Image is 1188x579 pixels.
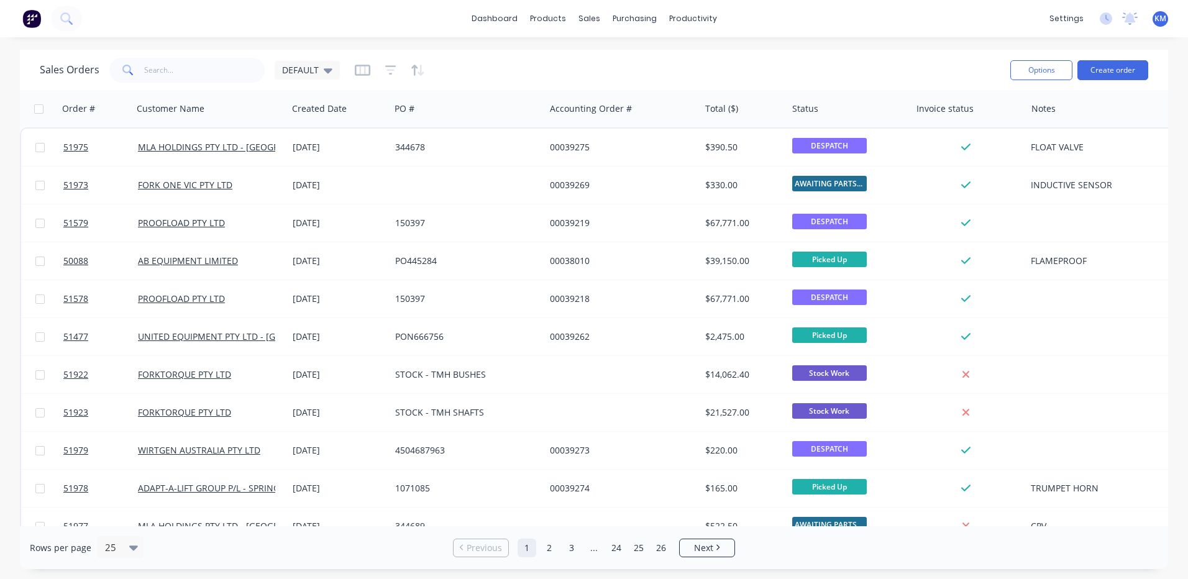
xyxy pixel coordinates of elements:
div: Customer Name [137,103,204,115]
span: Next [694,542,713,554]
span: DESPATCH [792,214,867,229]
span: Previous [467,542,502,554]
span: 51579 [63,217,88,229]
div: PO # [395,103,414,115]
a: Page 26 [652,539,670,557]
span: 51578 [63,293,88,305]
div: STOCK - TMH SHAFTS [395,406,533,419]
div: [DATE] [293,520,385,532]
div: 00039275 [550,141,688,153]
div: [DATE] [293,255,385,267]
a: UNITED EQUIPMENT PTY LTD - [GEOGRAPHIC_DATA] [138,331,352,342]
a: WIRTGEN AUSTRALIA PTY LTD [138,444,260,456]
a: 51979 [63,432,138,469]
a: 51977 [63,508,138,545]
span: AWAITING PARTS ... [792,176,867,191]
span: Stock Work [792,403,867,419]
a: Next page [680,542,734,554]
span: Picked Up [792,479,867,495]
div: PO445284 [395,255,533,267]
div: 00039269 [550,179,688,191]
div: $67,771.00 [705,293,778,305]
span: 51973 [63,179,88,191]
div: $522.50 [705,520,778,532]
div: products [524,9,572,28]
div: [DATE] [293,293,385,305]
div: 00039218 [550,293,688,305]
span: 51979 [63,444,88,457]
div: Order # [62,103,95,115]
div: purchasing [606,9,663,28]
div: [DATE] [293,141,385,153]
a: 51579 [63,204,138,242]
div: [DATE] [293,368,385,381]
a: MLA HOLDINGS PTY LTD - [GEOGRAPHIC_DATA] [138,520,332,532]
div: $330.00 [705,179,778,191]
a: Page 24 [607,539,626,557]
div: 4504687963 [395,444,533,457]
div: Total ($) [705,103,738,115]
span: 51922 [63,368,88,381]
a: 51923 [63,394,138,431]
div: Status [792,103,818,115]
a: 51978 [63,470,138,507]
span: DESPATCH [792,441,867,457]
input: Search... [144,58,265,83]
a: 51578 [63,280,138,317]
a: dashboard [465,9,524,28]
div: $220.00 [705,444,778,457]
div: 150397 [395,217,533,229]
button: Options [1010,60,1072,80]
span: Rows per page [30,542,91,554]
div: STOCK - TMH BUSHES [395,368,533,381]
div: settings [1043,9,1090,28]
ul: Pagination [448,539,740,557]
div: 1071085 [395,482,533,495]
div: $14,062.40 [705,368,778,381]
div: $165.00 [705,482,778,495]
div: $21,527.00 [705,406,778,419]
a: PROOFLOAD PTY LTD [138,217,225,229]
span: DESPATCH [792,138,867,153]
a: ADAPT-A-LIFT GROUP P/L - SPRINGVALE [138,482,299,494]
span: KM [1154,13,1166,24]
a: 50088 [63,242,138,280]
div: [DATE] [293,482,385,495]
div: $67,771.00 [705,217,778,229]
div: 150397 [395,293,533,305]
div: productivity [663,9,723,28]
div: 00039219 [550,217,688,229]
div: 00039274 [550,482,688,495]
div: PON666756 [395,331,533,343]
a: Previous page [454,542,508,554]
div: 00038010 [550,255,688,267]
a: PROOFLOAD PTY LTD [138,293,225,304]
div: Accounting Order # [550,103,632,115]
a: Page 25 [629,539,648,557]
span: Picked Up [792,327,867,343]
a: 51477 [63,318,138,355]
a: FORK ONE VIC PTY LTD [138,179,232,191]
div: 00039273 [550,444,688,457]
div: 344678 [395,141,533,153]
span: AWAITING PARTS ... [792,517,867,532]
span: DEFAULT [282,63,319,76]
span: 51477 [63,331,88,343]
a: FORKTORQUE PTY LTD [138,406,231,418]
a: 51922 [63,356,138,393]
span: 51977 [63,520,88,532]
a: Page 2 [540,539,559,557]
div: Notes [1031,103,1056,115]
a: Jump forward [585,539,603,557]
div: $39,150.00 [705,255,778,267]
div: 344689 [395,520,533,532]
button: Create order [1077,60,1148,80]
span: 51975 [63,141,88,153]
div: [DATE] [293,179,385,191]
a: AB EQUIPMENT LIMITED [138,255,238,267]
div: [DATE] [293,217,385,229]
div: Invoice status [916,103,974,115]
span: 51923 [63,406,88,419]
div: [DATE] [293,331,385,343]
a: Page 3 [562,539,581,557]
